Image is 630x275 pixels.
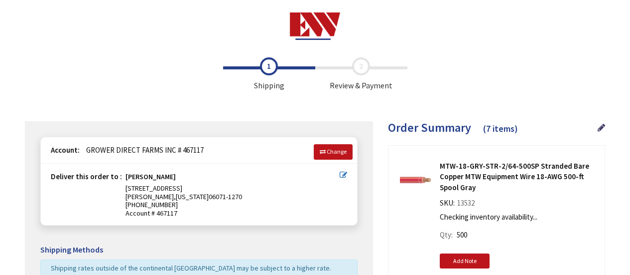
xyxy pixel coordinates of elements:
[457,230,467,240] span: 500
[51,264,331,273] span: Shipping rates outside of the continental [GEOGRAPHIC_DATA] may be subject to a higher rate.
[388,120,471,135] span: Order Summary
[209,192,242,201] span: 06071-1270
[440,161,597,193] strong: MTW-18-GRY-STR-2/64-500SP Stranded Bare Copper MTW Equipment Wire 18-AWG 500-ft Spool Gray
[126,209,340,218] span: Account # 467117
[314,144,353,159] a: Change
[455,198,477,208] span: 13532
[51,172,122,181] strong: Deliver this order to :
[126,173,176,184] strong: [PERSON_NAME]
[81,145,204,155] span: GROWER DIRECT FARMS INC # 467117
[176,192,209,201] span: [US_STATE]
[126,200,178,209] span: [PHONE_NUMBER]
[223,57,315,91] span: Shipping
[440,212,592,222] p: Checking inventory availability...
[315,57,407,91] span: Review & Payment
[40,246,358,255] h5: Shipping Methods
[290,12,340,40] img: Electrical Wholesalers, Inc.
[440,198,477,212] div: SKU:
[51,145,80,155] strong: Account:
[400,165,431,196] img: MTW-18-GRY-STR-2/64-500SP Stranded Bare Copper MTW Equipment Wire 18-AWG 500-ft Spool Gray
[440,230,451,240] span: Qty
[483,123,518,134] span: (7 items)
[126,192,176,201] span: [PERSON_NAME],
[327,148,347,155] span: Change
[126,184,182,193] span: [STREET_ADDRESS]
